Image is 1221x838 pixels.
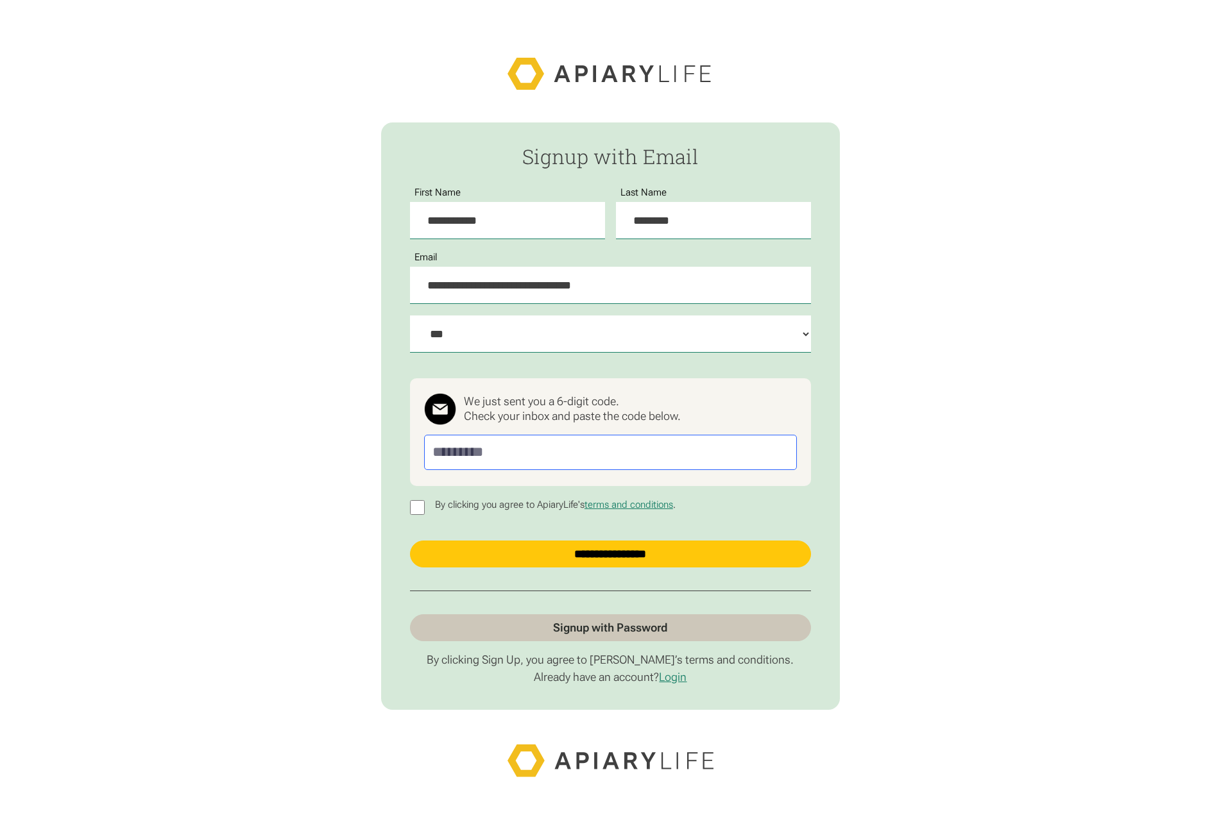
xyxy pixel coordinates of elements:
a: terms and conditions [585,499,673,510]
label: Email [410,252,441,263]
p: By clicking you agree to ApiaryLife's . [431,499,680,510]
p: Already have an account? [410,670,811,684]
h2: Signup with Email [410,146,811,167]
label: Last Name [616,187,671,198]
div: We just sent you a 6-digit code. Check your inbox and paste the code below. [464,394,681,423]
form: Passwordless Signup [381,122,839,710]
label: First Name [410,187,465,198]
a: Login [659,670,687,683]
a: Signup with Password [410,614,811,641]
p: By clicking Sign Up, you agree to [PERSON_NAME]’s terms and conditions. [410,653,811,667]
